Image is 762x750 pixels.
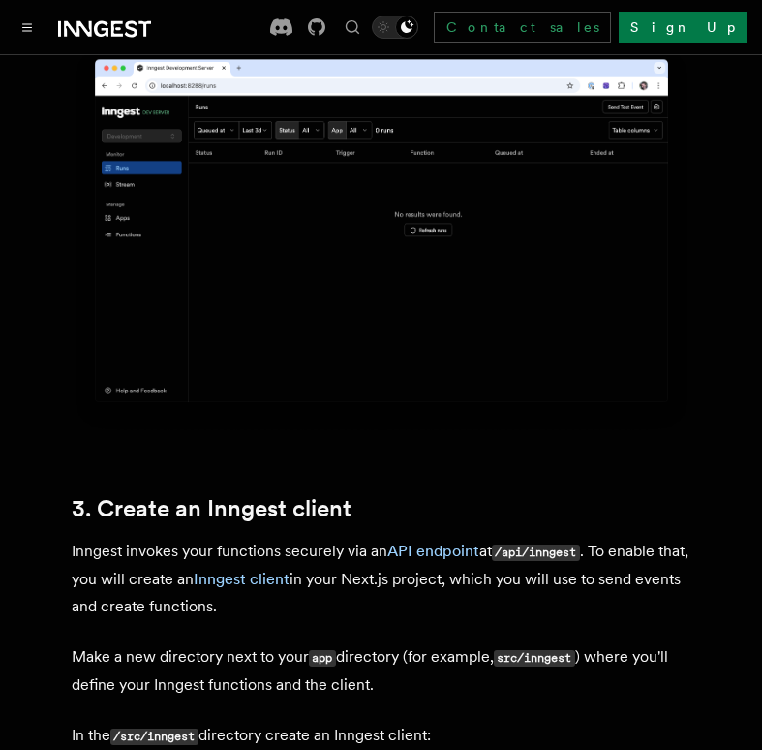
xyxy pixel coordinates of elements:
code: /src/inngest [110,729,198,745]
code: src/inngest [494,650,575,667]
img: Inngest Dev Server's 'Runs' tab with no data [72,44,691,433]
p: In the directory create an Inngest client: [72,722,691,750]
button: Find something... [341,16,364,39]
a: Sign Up [619,12,747,43]
a: API endpoint [387,542,479,560]
a: Contact sales [434,12,611,43]
p: Inngest invokes your functions securely via an at . To enable that, you will create an in your Ne... [72,538,691,620]
button: Toggle dark mode [372,16,418,39]
a: Inngest client [194,570,290,588]
p: Make a new directory next to your directory (for example, ) where you'll define your Inngest func... [72,643,691,699]
code: /api/inngest [492,545,580,561]
button: Toggle navigation [15,16,39,39]
a: 3. Create an Inngest client [72,495,351,522]
code: app [309,650,336,667]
